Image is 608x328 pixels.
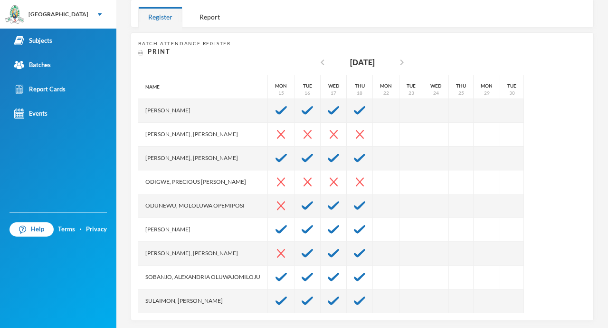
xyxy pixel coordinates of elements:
a: Help [9,222,54,237]
div: [PERSON_NAME], [PERSON_NAME] [138,147,268,170]
div: 17 [331,89,336,97]
a: Terms [58,225,75,234]
span: Print [148,48,171,55]
div: Mon [275,82,287,89]
div: [PERSON_NAME], [PERSON_NAME] [138,242,268,266]
div: [PERSON_NAME] [138,99,268,123]
div: Wed [328,82,339,89]
div: Wed [430,82,441,89]
div: · [80,225,82,234]
div: Batches [14,60,51,70]
div: Register [138,7,182,27]
div: Tue [303,82,312,89]
div: [GEOGRAPHIC_DATA] [28,10,88,19]
div: Thu [355,82,365,89]
div: 23 [408,89,414,97]
span: Batch Attendance Register [138,40,231,46]
div: Mon [380,82,392,89]
div: Tue [407,82,416,89]
div: 18 [357,89,362,97]
div: [PERSON_NAME], [PERSON_NAME] [138,123,268,147]
img: logo [5,5,24,24]
i: chevron_left [317,57,328,68]
div: Events [14,109,47,119]
div: 25 [458,89,464,97]
div: [DATE] [350,57,375,68]
div: Report Cards [14,84,66,94]
i: chevron_right [396,57,408,68]
div: 24 [433,89,439,97]
div: Sobanjo, Alexandria Oluwajomiloju [138,266,268,289]
div: 15 [278,89,284,97]
div: Tue [507,82,516,89]
div: Sulaimon, [PERSON_NAME] [138,289,268,313]
div: Name [138,75,268,99]
a: Privacy [86,225,107,234]
div: Thu [456,82,466,89]
div: Mon [481,82,493,89]
div: 16 [304,89,310,97]
div: 29 [484,89,490,97]
div: 22 [383,89,389,97]
div: Report [190,7,230,27]
div: [PERSON_NAME] [138,218,268,242]
div: Subjects [14,36,52,46]
div: Odunewu, Mololuwa Opemiposi [138,194,268,218]
div: Odigwe, Precious [PERSON_NAME] [138,170,268,194]
div: 30 [509,89,515,97]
